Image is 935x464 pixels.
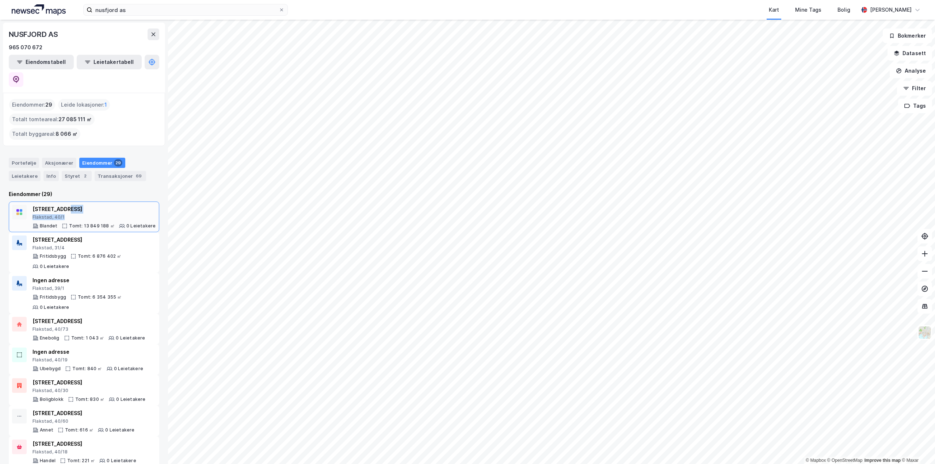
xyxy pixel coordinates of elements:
[918,326,932,340] img: Z
[33,348,143,356] div: Ingen adresse
[78,253,121,259] div: Tomt: 6 876 402 ㎡
[95,171,146,181] div: Transaksjoner
[33,317,145,326] div: [STREET_ADDRESS]
[9,190,159,199] div: Eiendommer (29)
[33,214,156,220] div: Flakstad, 40/1
[33,357,143,363] div: Flakstad, 40/19
[9,128,80,140] div: Totalt byggareal :
[78,294,122,300] div: Tomt: 6 354 355 ㎡
[67,458,95,464] div: Tomt: 221 ㎡
[9,114,95,125] div: Totalt tomteareal :
[107,458,136,464] div: 0 Leietakere
[837,5,850,14] div: Bolig
[56,130,77,138] span: 8 066 ㎡
[9,171,41,181] div: Leietakere
[40,335,60,341] div: Enebolig
[9,158,39,168] div: Portefølje
[77,55,142,69] button: Leietakertabell
[9,99,55,111] div: Eiendommer :
[33,378,146,387] div: [STREET_ADDRESS]
[92,4,279,15] input: Søk på adresse, matrikkel, gårdeiere, leietakere eller personer
[769,5,779,14] div: Kart
[33,276,156,285] div: Ingen adresse
[795,5,821,14] div: Mine Tags
[890,64,932,78] button: Analyse
[79,158,125,168] div: Eiendommer
[898,429,935,464] div: Kontrollprogram for chat
[126,223,156,229] div: 0 Leietakere
[43,171,59,181] div: Info
[33,235,156,244] div: [STREET_ADDRESS]
[9,55,74,69] button: Eiendomstabell
[33,440,136,448] div: [STREET_ADDRESS]
[45,100,52,109] span: 29
[870,5,912,14] div: [PERSON_NAME]
[9,28,60,40] div: NUSFJORD AS
[71,335,104,341] div: Tomt: 1 043 ㎡
[33,388,146,394] div: Flakstad, 40/30
[65,427,93,433] div: Tomt: 616 ㎡
[806,458,826,463] a: Mapbox
[40,223,57,229] div: Blandet
[40,304,69,310] div: 0 Leietakere
[40,366,61,372] div: Ubebygd
[865,458,901,463] a: Improve this map
[883,28,932,43] button: Bokmerker
[33,409,135,418] div: [STREET_ADDRESS]
[69,223,115,229] div: Tomt: 13 849 188 ㎡
[40,396,64,402] div: Boligblokk
[33,326,145,332] div: Flakstad, 40/73
[827,458,863,463] a: OpenStreetMap
[33,418,135,424] div: Flakstad, 40/60
[40,458,56,464] div: Handel
[9,43,42,52] div: 965 070 672
[40,264,69,269] div: 0 Leietakere
[33,449,136,455] div: Flakstad, 40/18
[888,46,932,61] button: Datasett
[40,253,66,259] div: Fritidsbygg
[42,158,76,168] div: Aksjonærer
[897,81,932,96] button: Filter
[62,171,92,181] div: Styret
[105,427,134,433] div: 0 Leietakere
[75,396,104,402] div: Tomt: 830 ㎡
[12,4,66,15] img: logo.a4113a55bc3d86da70a041830d287a7e.svg
[40,294,66,300] div: Fritidsbygg
[114,366,143,372] div: 0 Leietakere
[58,99,110,111] div: Leide lokasjoner :
[898,99,932,113] button: Tags
[104,100,107,109] span: 1
[33,245,156,251] div: Flakstad, 31/4
[116,335,145,341] div: 0 Leietakere
[40,427,53,433] div: Annet
[33,205,156,214] div: [STREET_ADDRESS]
[72,366,102,372] div: Tomt: 840 ㎡
[58,115,92,124] span: 27 085 111 ㎡
[33,285,156,291] div: Flakstad, 39/1
[114,159,122,166] div: 29
[116,396,145,402] div: 0 Leietakere
[81,172,89,180] div: 2
[898,429,935,464] iframe: Chat Widget
[134,172,143,180] div: 69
